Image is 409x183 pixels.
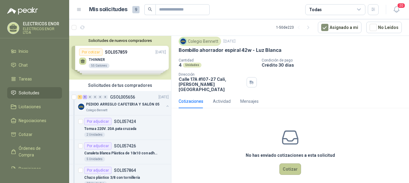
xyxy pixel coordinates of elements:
a: Negociaciones [7,115,62,126]
a: 1 5 0 0 0 0 GSOL005656[DATE] Company LogoPEDIDO ARREGLO CAFETERIA Y SALÓN 05Colegio Bennett [78,93,170,113]
div: 5 Unidades [84,157,105,162]
p: [DATE] [223,39,235,44]
button: No Leídos [366,22,402,33]
p: SOL057426 [114,144,136,148]
div: 0 [88,95,92,99]
div: Todas [309,6,322,13]
img: Logo peakr [7,7,38,14]
a: Chat [7,59,62,71]
p: 4 [179,62,182,68]
p: SOL057864 [114,168,136,172]
p: [DATE] [158,94,169,100]
button: Solicitudes de nuevos compradores [72,38,169,43]
span: Cotizar [19,131,32,138]
p: Cantidad [179,58,257,62]
div: 2 Unidades [84,132,105,137]
span: Tareas [19,76,32,82]
div: Solicitudes de nuevos compradoresPor cotizarSOL057859[DATE] THINNER55 GalonesPor cotizarSOL057770... [69,36,171,80]
p: Calle 17A #107-27 Cali , [PERSON_NAME][GEOGRAPHIC_DATA] [179,77,244,92]
p: SOL057424 [114,119,136,124]
p: Canaleta Blanca Plástica de 10x10 con adhesivo [84,150,159,156]
button: Cotizar [279,163,301,175]
div: Solicitudes de tus compradores [69,80,171,91]
p: PEDIDO ARREGLO CAFETERIA Y SALÓN 05 [86,102,159,107]
span: 9 [132,6,140,13]
div: Mensajes [240,98,259,105]
div: Actividad [213,98,231,105]
img: Company Logo [78,103,85,110]
a: Licitaciones [7,101,62,112]
p: GSOL005656 [110,95,135,99]
p: Colegio Bennett [86,108,107,113]
span: Solicitudes [19,90,39,96]
h1: Mis solicitudes [89,5,128,14]
span: Negociaciones [19,117,46,124]
span: 20 [397,3,405,8]
p: ELECTRICOS ENOR [23,22,62,26]
a: Cotizar [7,129,62,140]
span: search [148,7,152,11]
span: Chat [19,62,28,68]
div: Por adjudicar [84,118,112,125]
div: 1 - 50 de 223 [276,23,313,32]
div: 5 [83,95,87,99]
a: Inicio [7,46,62,57]
p: Chazo plástico 3/8 con tornillería [84,175,140,181]
p: ELECTRICOS ENOR LTDA [23,27,62,34]
a: Remisiones [7,163,62,175]
div: 1 [78,95,82,99]
div: Unidades [183,63,201,68]
a: Solicitudes [7,87,62,99]
span: Inicio [19,48,28,55]
a: Por adjudicarSOL057424Toma a 220V. 20A pata cruzada2 Unidades [69,115,171,140]
span: Licitaciones [19,103,41,110]
p: Bombillo ahorrador espiral 42w - Luz Blanca [179,47,281,53]
span: Remisiones [19,166,41,172]
div: 0 [98,95,103,99]
a: Tareas [7,73,62,85]
span: Órdenes de Compra [19,145,56,158]
div: Colegio Bennett [179,37,221,46]
button: 20 [391,4,402,15]
p: Toma a 220V. 20A pata cruzada [84,126,136,132]
p: Dirección [179,72,244,77]
p: Condición de pago [262,58,407,62]
div: Por adjudicar [84,142,112,150]
button: Asignado a mi [318,22,361,33]
p: Crédito 30 días [262,62,407,68]
div: Cotizaciones [179,98,203,105]
div: Por adjudicar [84,167,112,174]
a: Órdenes de Compra [7,143,62,161]
img: Company Logo [180,38,186,45]
a: Por adjudicarSOL057426Canaleta Blanca Plástica de 10x10 con adhesivo5 Unidades [69,140,171,164]
h3: No has enviado cotizaciones a esta solicitud [246,152,335,159]
div: 0 [93,95,97,99]
div: 0 [103,95,108,99]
